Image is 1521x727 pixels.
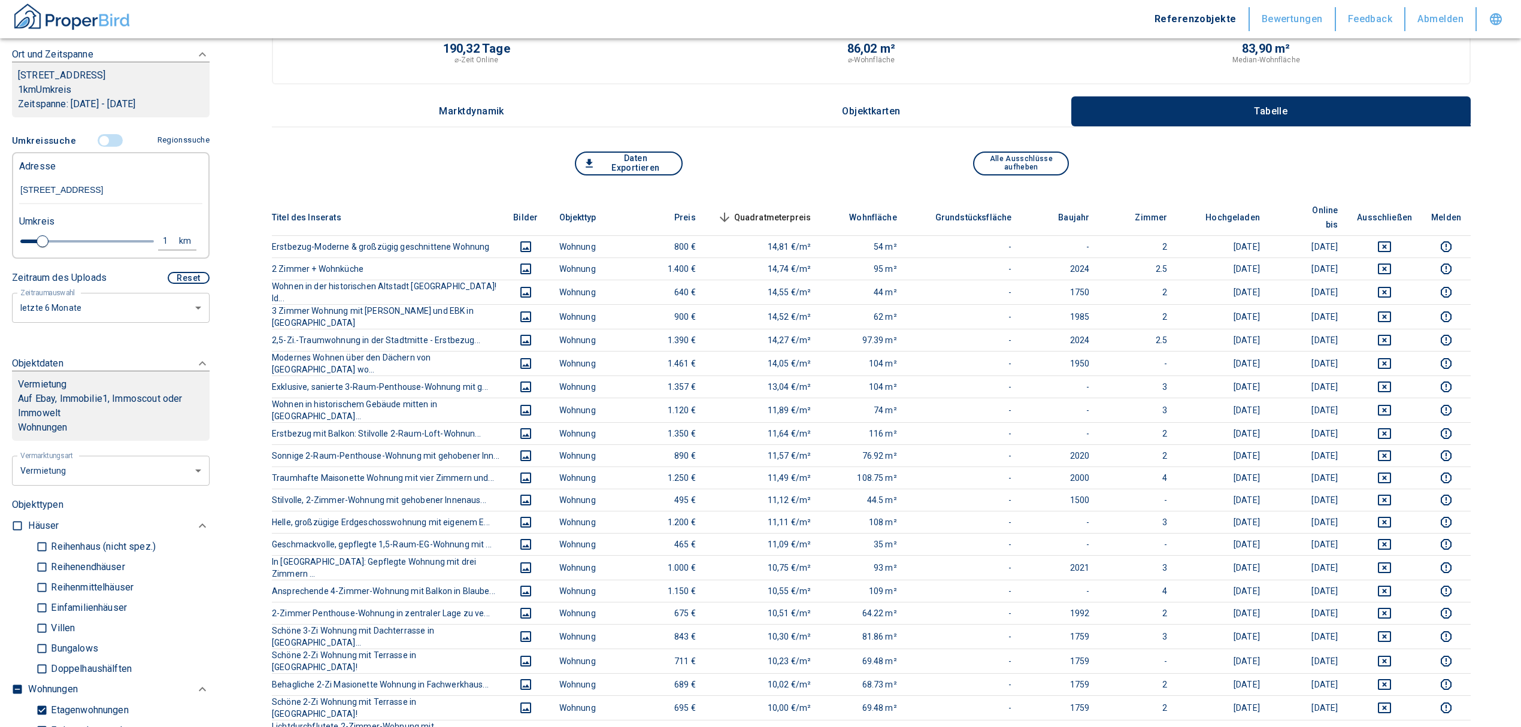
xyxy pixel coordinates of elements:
[1021,422,1099,444] td: -
[1177,533,1269,555] td: [DATE]
[272,555,502,580] th: In [GEOGRAPHIC_DATA]: Gepflegte Wohnung mit drei Zimmern ...
[550,580,628,602] td: Wohnung
[1431,654,1461,668] button: report this listing
[1099,580,1177,602] td: 4
[168,272,210,284] button: Reset
[907,444,1022,467] td: -
[550,304,628,329] td: Wohnung
[28,516,210,537] div: Häuser
[1021,580,1099,602] td: -
[907,280,1022,304] td: -
[1357,654,1412,668] button: deselect this listing
[18,420,204,435] p: Wohnungen
[830,210,897,225] span: Wohnfläche
[1177,304,1269,329] td: [DATE]
[18,83,204,97] p: 1 km Umkreis
[443,43,510,54] p: 190,32 Tage
[550,444,628,467] td: Wohnung
[705,467,821,489] td: 11,49 €/m²
[550,398,628,422] td: Wohnung
[511,701,540,715] button: images
[1021,235,1099,258] td: -
[1336,7,1406,31] button: Feedback
[1269,511,1347,533] td: [DATE]
[907,329,1022,351] td: -
[628,398,705,422] td: 1.120 €
[550,375,628,398] td: Wohnung
[1269,422,1347,444] td: [DATE]
[153,130,210,151] button: Regionssuche
[1021,375,1099,398] td: -
[820,580,907,602] td: 109 m²
[550,602,628,624] td: Wohnung
[12,35,210,129] div: Ort und Zeitspanne[STREET_ADDRESS]1kmUmkreisZeitspanne: [DATE] - [DATE]
[1347,199,1422,236] th: Ausschließen
[1021,602,1099,624] td: 1992
[1099,398,1177,422] td: 3
[550,235,628,258] td: Wohnung
[550,489,628,511] td: Wohnung
[907,533,1022,555] td: -
[705,329,821,351] td: 14,27 €/m²
[272,602,502,624] th: 2-Zimmer Penthouse-Wohnung in zentraler Lage zu ve...
[1177,555,1269,580] td: [DATE]
[1422,199,1471,236] th: Melden
[1177,489,1269,511] td: [DATE]
[48,562,125,572] p: Reihenendhäuser
[705,580,821,602] td: 10,55 €/m²
[907,398,1022,422] td: -
[820,280,907,304] td: 44 m²
[820,235,907,258] td: 54 m²
[820,329,907,351] td: 97.39 m²
[1431,240,1461,254] button: report this listing
[705,422,821,444] td: 11,64 €/m²
[848,54,895,65] p: ⌀-Wohnfläche
[705,375,821,398] td: 13,04 €/m²
[907,580,1022,602] td: -
[628,624,705,649] td: 843 €
[1431,403,1461,417] button: report this listing
[628,258,705,280] td: 1.400 €
[1269,304,1347,329] td: [DATE]
[1099,280,1177,304] td: 2
[907,235,1022,258] td: -
[12,356,63,371] p: Objektdaten
[1021,511,1099,533] td: -
[511,356,540,371] button: images
[1099,329,1177,351] td: 2.5
[1431,606,1461,620] button: report this listing
[1357,629,1412,644] button: deselect this listing
[916,210,1012,225] span: Grundstücksfläche
[1431,677,1461,692] button: report this listing
[272,199,502,236] th: Titel des Inserats
[12,47,93,62] p: Ort und Zeitspanne
[628,511,705,533] td: 1.200 €
[628,555,705,580] td: 1.000 €
[1021,304,1099,329] td: 1985
[1099,422,1177,444] td: 2
[628,329,705,351] td: 1.390 €
[272,467,502,489] th: Traumhafte Maisonette Wohnung mit vier Zimmern und...
[12,2,132,37] a: ProperBird Logo and Home Button
[12,455,210,486] div: letzte 6 Monate
[1357,356,1412,371] button: deselect this listing
[12,498,210,512] p: Objekttypen
[1405,7,1477,31] button: Abmelden
[907,304,1022,329] td: -
[12,129,81,152] button: Umkreissuche
[1177,580,1269,602] td: [DATE]
[1177,444,1269,467] td: [DATE]
[511,677,540,692] button: images
[705,555,821,580] td: 10,75 €/m²
[48,603,127,613] p: Einfamilienhäuser
[511,515,540,529] button: images
[1177,258,1269,280] td: [DATE]
[550,351,628,375] td: Wohnung
[907,258,1022,280] td: -
[1357,561,1412,575] button: deselect this listing
[1099,533,1177,555] td: -
[628,489,705,511] td: 495 €
[1021,533,1099,555] td: -
[1177,329,1269,351] td: [DATE]
[1431,629,1461,644] button: report this listing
